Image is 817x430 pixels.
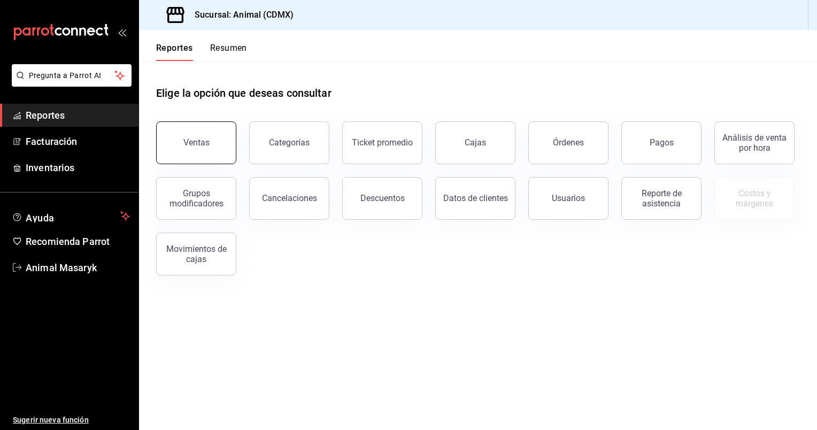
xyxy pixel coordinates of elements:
button: Análisis de venta por hora [714,121,795,164]
span: Recomienda Parrot [26,234,130,249]
div: Ventas [183,137,210,148]
div: Datos de clientes [443,193,508,203]
span: Sugerir nueva función [13,414,130,426]
button: Datos de clientes [435,177,515,220]
div: Costos y márgenes [721,188,788,209]
button: Reportes [156,43,193,61]
button: Órdenes [528,121,608,164]
div: Usuarios [552,193,585,203]
div: Reporte de asistencia [628,188,695,209]
button: open_drawer_menu [118,28,126,36]
h3: Sucursal: Animal (CDMX) [186,9,294,21]
div: navigation tabs [156,43,247,61]
button: Movimientos de cajas [156,233,236,275]
span: Animal Masaryk [26,260,130,275]
div: Descuentos [360,193,405,203]
button: Grupos modificadores [156,177,236,220]
button: Contrata inventarios para ver este reporte [714,177,795,220]
button: Descuentos [342,177,422,220]
h1: Elige la opción que deseas consultar [156,85,332,101]
button: Cancelaciones [249,177,329,220]
button: Ventas [156,121,236,164]
span: Reportes [26,108,130,122]
div: Pagos [650,137,674,148]
button: Resumen [210,43,247,61]
button: Pregunta a Parrot AI [12,64,132,87]
button: Usuarios [528,177,608,220]
div: Categorías [269,137,310,148]
span: Pregunta a Parrot AI [29,70,115,81]
button: Ticket promedio [342,121,422,164]
span: Ayuda [26,210,116,222]
div: Ticket promedio [352,137,413,148]
button: Reporte de asistencia [621,177,702,220]
button: Pagos [621,121,702,164]
div: Análisis de venta por hora [721,133,788,153]
span: Inventarios [26,160,130,175]
div: Órdenes [553,137,584,148]
button: Cajas [435,121,515,164]
div: Movimientos de cajas [163,244,229,264]
a: Pregunta a Parrot AI [7,78,132,89]
span: Facturación [26,134,130,149]
div: Cancelaciones [262,193,317,203]
div: Cajas [465,137,486,148]
button: Categorías [249,121,329,164]
div: Grupos modificadores [163,188,229,209]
